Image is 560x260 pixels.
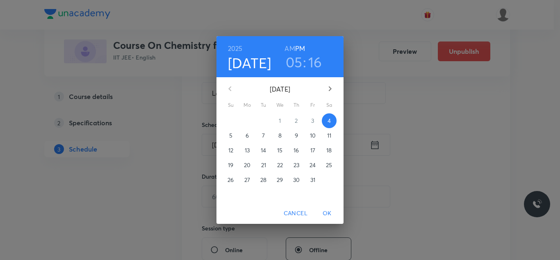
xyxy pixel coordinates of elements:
p: 19 [228,161,233,169]
button: 9 [289,128,304,143]
p: 4 [328,117,331,125]
button: 16 [289,143,304,158]
span: Mo [240,101,255,109]
h3: : [303,53,306,71]
button: 31 [305,173,320,187]
button: 10 [305,128,320,143]
p: 10 [310,131,316,140]
button: 22 [273,158,287,173]
p: 30 [293,176,300,184]
p: 12 [228,146,233,154]
span: OK [317,208,337,219]
p: 27 [244,176,250,184]
button: [DATE] [228,54,271,71]
button: 14 [256,143,271,158]
p: 5 [229,131,232,140]
span: Cancel [284,208,307,219]
p: 31 [310,176,315,184]
button: 21 [256,158,271,173]
button: OK [314,206,340,221]
p: 6 [246,131,249,140]
button: 12 [223,143,238,158]
button: Cancel [280,206,311,221]
p: 20 [244,161,250,169]
button: 19 [223,158,238,173]
button: 30 [289,173,304,187]
button: 7 [256,128,271,143]
p: 23 [294,161,299,169]
span: Sa [322,101,337,109]
button: 4 [322,113,337,128]
p: 15 [277,146,282,154]
button: 23 [289,158,304,173]
p: 28 [260,176,266,184]
button: PM [295,43,305,54]
p: 21 [261,161,266,169]
p: 25 [326,161,332,169]
button: 20 [240,158,255,173]
p: 16 [294,146,299,154]
button: 17 [305,143,320,158]
button: 6 [240,128,255,143]
p: 29 [277,176,283,184]
p: 22 [277,161,283,169]
p: 26 [228,176,234,184]
span: Su [223,101,238,109]
p: 18 [326,146,332,154]
button: AM [285,43,295,54]
button: 15 [273,143,287,158]
p: 13 [245,146,250,154]
button: 5 [223,128,238,143]
button: 18 [322,143,337,158]
span: Tu [256,101,271,109]
p: 24 [310,161,316,169]
p: [DATE] [240,84,320,94]
button: 24 [305,158,320,173]
button: 28 [256,173,271,187]
button: 8 [273,128,287,143]
button: 27 [240,173,255,187]
button: 25 [322,158,337,173]
p: 17 [310,146,315,154]
p: 7 [262,131,265,140]
button: 2025 [228,43,243,54]
button: 05 [286,53,303,71]
span: Fr [305,101,320,109]
button: 26 [223,173,238,187]
p: 14 [261,146,266,154]
span: We [273,101,287,109]
p: 8 [278,131,282,140]
p: 9 [295,131,298,140]
button: 29 [273,173,287,187]
button: 13 [240,143,255,158]
button: 11 [322,128,337,143]
button: 16 [308,53,322,71]
span: Th [289,101,304,109]
p: 11 [327,131,331,140]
